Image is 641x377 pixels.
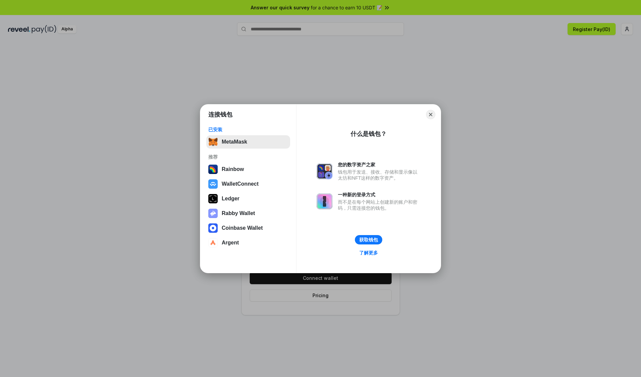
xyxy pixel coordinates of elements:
[222,139,247,145] div: MetaMask
[206,192,290,205] button: Ledger
[222,166,244,172] div: Rainbow
[206,236,290,249] button: Argent
[208,165,218,174] img: svg+xml,%3Csvg%20width%3D%22120%22%20height%3D%22120%22%20viewBox%3D%220%200%20120%20120%22%20fil...
[206,177,290,191] button: WalletConnect
[426,110,435,119] button: Close
[359,250,378,256] div: 了解更多
[338,192,421,198] div: 一种新的登录方式
[338,169,421,181] div: 钱包用于发送、接收、存储和显示像以太坊和NFT这样的数字资产。
[351,130,387,138] div: 什么是钱包？
[206,163,290,176] button: Rainbow
[359,237,378,243] div: 获取钱包
[338,199,421,211] div: 而不是在每个网站上创建新的账户和密码，只需连接您的钱包。
[338,162,421,168] div: 您的数字资产之家
[208,209,218,218] img: svg+xml,%3Csvg%20xmlns%3D%22http%3A%2F%2Fwww.w3.org%2F2000%2Fsvg%22%20fill%3D%22none%22%20viewBox...
[316,193,333,209] img: svg+xml,%3Csvg%20xmlns%3D%22http%3A%2F%2Fwww.w3.org%2F2000%2Fsvg%22%20fill%3D%22none%22%20viewBox...
[222,196,239,202] div: Ledger
[206,221,290,235] button: Coinbase Wallet
[222,210,255,216] div: Rabby Wallet
[222,240,239,246] div: Argent
[208,127,288,133] div: 已安装
[208,194,218,203] img: svg+xml,%3Csvg%20xmlns%3D%22http%3A%2F%2Fwww.w3.org%2F2000%2Fsvg%22%20width%3D%2228%22%20height%3...
[208,179,218,189] img: svg+xml,%3Csvg%20width%3D%2228%22%20height%3D%2228%22%20viewBox%3D%220%200%2028%2028%22%20fill%3D...
[208,223,218,233] img: svg+xml,%3Csvg%20width%3D%2228%22%20height%3D%2228%22%20viewBox%3D%220%200%2028%2028%22%20fill%3D...
[206,207,290,220] button: Rabby Wallet
[208,154,288,160] div: 推荐
[355,248,382,257] a: 了解更多
[206,135,290,149] button: MetaMask
[208,238,218,247] img: svg+xml,%3Csvg%20width%3D%2228%22%20height%3D%2228%22%20viewBox%3D%220%200%2028%2028%22%20fill%3D...
[208,137,218,147] img: svg+xml,%3Csvg%20fill%3D%22none%22%20height%3D%2233%22%20viewBox%3D%220%200%2035%2033%22%20width%...
[222,225,263,231] div: Coinbase Wallet
[208,111,232,119] h1: 连接钱包
[355,235,382,244] button: 获取钱包
[316,163,333,179] img: svg+xml,%3Csvg%20xmlns%3D%22http%3A%2F%2Fwww.w3.org%2F2000%2Fsvg%22%20fill%3D%22none%22%20viewBox...
[222,181,259,187] div: WalletConnect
